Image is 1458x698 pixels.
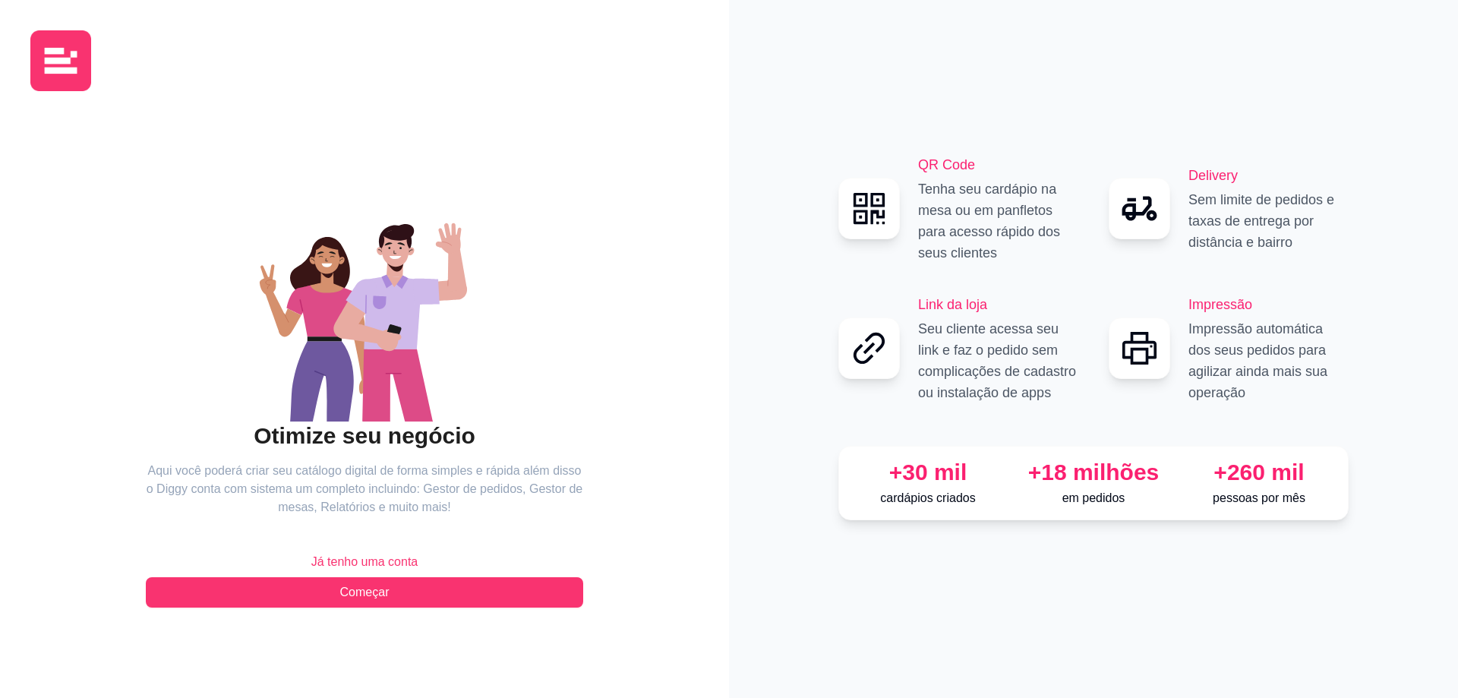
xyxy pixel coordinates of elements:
[1188,165,1349,186] h2: Delivery
[1188,318,1349,403] p: Impressão automática dos seus pedidos para agilizar ainda mais sua operação
[146,577,583,608] button: Começar
[340,583,390,602] span: Começar
[851,459,1005,486] div: +30 mil
[146,422,583,450] h2: Otimize seu negócio
[918,318,1078,403] p: Seu cliente acessa seu link e faz o pedido sem complicações de cadastro ou instalação de apps
[1017,489,1170,507] p: em pedidos
[918,154,1078,175] h2: QR Code
[918,178,1078,264] p: Tenha seu cardápio na mesa ou em panfletos para acesso rápido dos seus clientes
[311,553,418,571] span: Já tenho uma conta
[1182,459,1336,486] div: +260 mil
[146,547,583,577] button: Já tenho uma conta
[918,294,1078,315] h2: Link da loja
[146,462,583,516] article: Aqui você poderá criar seu catálogo digital de forma simples e rápida além disso o Diggy conta co...
[1017,459,1170,486] div: +18 milhões
[1188,294,1349,315] h2: Impressão
[1182,489,1336,507] p: pessoas por mês
[30,30,91,91] img: logo
[1188,189,1349,253] p: Sem limite de pedidos e taxas de entrega por distância e bairro
[851,489,1005,507] p: cardápios criados
[146,194,583,422] div: animation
